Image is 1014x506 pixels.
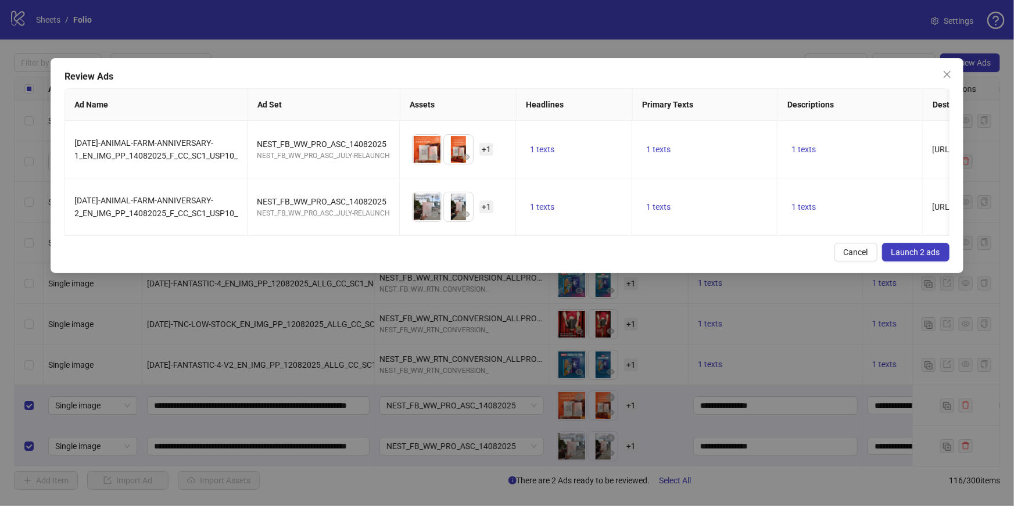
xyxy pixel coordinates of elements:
th: Primary Texts [633,89,778,121]
span: + 1 [479,200,493,213]
button: Preview [459,150,473,164]
img: Asset 1 [413,135,442,164]
span: 1 texts [530,145,554,154]
div: NEST_FB_WW_PRO_ASC_14082025 [257,195,390,208]
button: 1 texts [787,200,820,214]
span: 1 texts [530,202,554,211]
div: NEST_FB_WW_PRO_ASC_JULY-RELAUNCH [257,208,390,219]
span: [DATE]-ANIMAL-FARM-ANNIVERSARY-2_EN_IMG_PP_14082025_F_CC_SC1_USP10_ [74,196,238,218]
span: eye [462,210,470,218]
span: close [943,70,952,79]
th: Ad Set [248,89,400,121]
span: 1 texts [646,202,671,211]
button: Preview [428,150,442,164]
span: + 1 [479,143,493,156]
button: 1 texts [525,142,559,156]
span: Launch 2 ads [891,247,940,257]
th: Headlines [517,89,633,121]
img: Asset 2 [444,192,473,221]
th: Descriptions [778,89,923,121]
button: 1 texts [787,142,820,156]
th: Assets [400,89,517,121]
span: eye [462,153,470,161]
span: 1 texts [791,202,816,211]
button: 1 texts [525,200,559,214]
div: Review Ads [65,70,949,84]
span: [URL][DOMAIN_NAME] [932,202,1014,211]
span: 1 texts [646,145,671,154]
span: eye [431,153,439,161]
th: Ad Name [65,89,248,121]
button: Preview [459,207,473,221]
img: Asset 2 [444,135,473,164]
button: Launch 2 ads [882,243,949,261]
div: NEST_FB_WW_PRO_ASC_JULY-RELAUNCH [257,150,390,162]
span: eye [431,210,439,218]
button: Preview [428,207,442,221]
button: Close [938,65,956,84]
span: 1 texts [791,145,816,154]
button: 1 texts [642,200,675,214]
span: [DATE]-ANIMAL-FARM-ANNIVERSARY-1_EN_IMG_PP_14082025_F_CC_SC1_USP10_ [74,138,238,160]
button: Cancel [834,243,877,261]
span: Cancel [844,247,868,257]
div: NEST_FB_WW_PRO_ASC_14082025 [257,138,390,150]
button: 1 texts [642,142,675,156]
span: [URL][DOMAIN_NAME] [932,145,1014,154]
img: Asset 1 [413,192,442,221]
